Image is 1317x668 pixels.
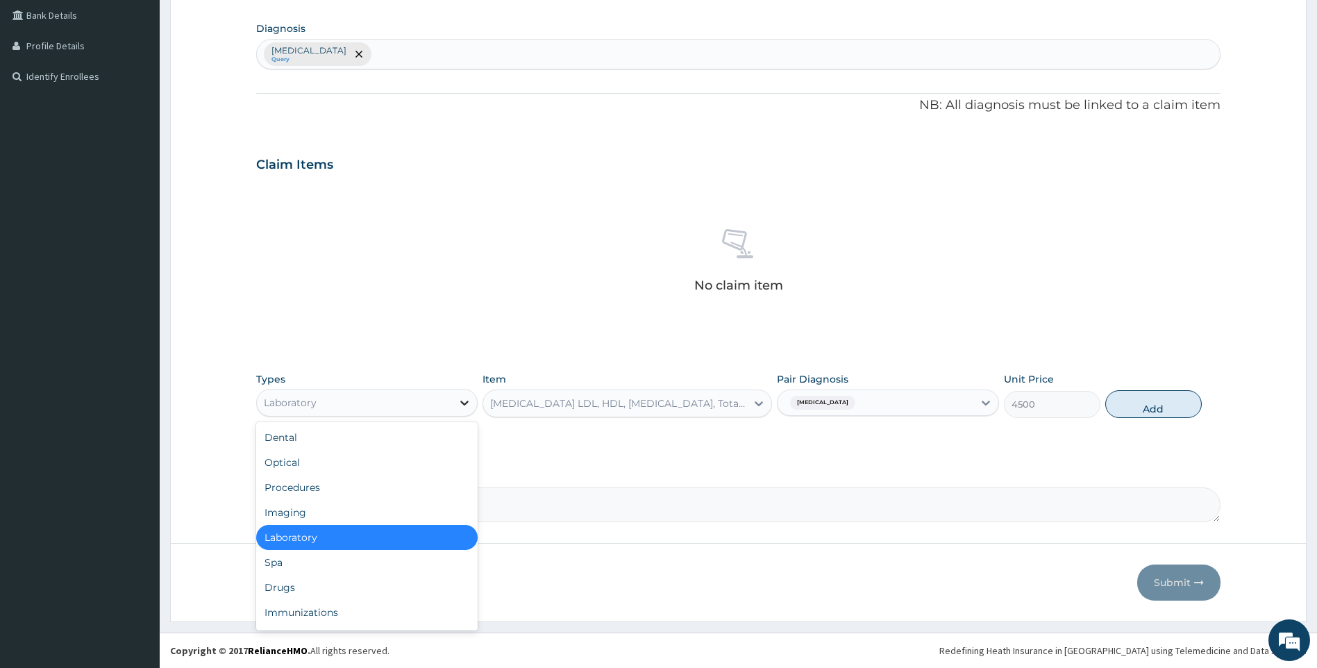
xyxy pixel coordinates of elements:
[264,396,317,410] div: Laboratory
[694,278,783,292] p: No claim item
[490,396,748,410] div: [MEDICAL_DATA] LDL, HDL, [MEDICAL_DATA], Total [MEDICAL_DATA], VLDL & [MEDICAL_DATA] ratio
[1004,372,1054,386] label: Unit Price
[271,45,346,56] p: [MEDICAL_DATA]
[26,69,56,104] img: d_794563401_company_1708531726252_794563401
[256,22,305,35] label: Diagnosis
[256,468,1221,480] label: Comment
[256,575,478,600] div: Drugs
[256,600,478,625] div: Immunizations
[81,175,192,315] span: We're online!
[7,379,265,428] textarea: Type your message and hit 'Enter'
[228,7,261,40] div: Minimize live chat window
[483,372,506,386] label: Item
[256,374,285,385] label: Types
[256,158,333,173] h3: Claim Items
[790,396,855,410] span: [MEDICAL_DATA]
[256,97,1221,115] p: NB: All diagnosis must be linked to a claim item
[256,475,478,500] div: Procedures
[256,625,478,650] div: Others
[353,48,365,60] span: remove selection option
[256,525,478,550] div: Laboratory
[160,633,1317,668] footer: All rights reserved.
[170,644,310,657] strong: Copyright © 2017 .
[777,372,848,386] label: Pair Diagnosis
[256,425,478,450] div: Dental
[256,500,478,525] div: Imaging
[256,450,478,475] div: Optical
[1105,390,1202,418] button: Add
[939,644,1307,658] div: Redefining Heath Insurance in [GEOGRAPHIC_DATA] using Telemedicine and Data Science!
[271,56,346,63] small: Query
[248,644,308,657] a: RelianceHMO
[72,78,233,96] div: Chat with us now
[256,550,478,575] div: Spa
[1137,565,1220,601] button: Submit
